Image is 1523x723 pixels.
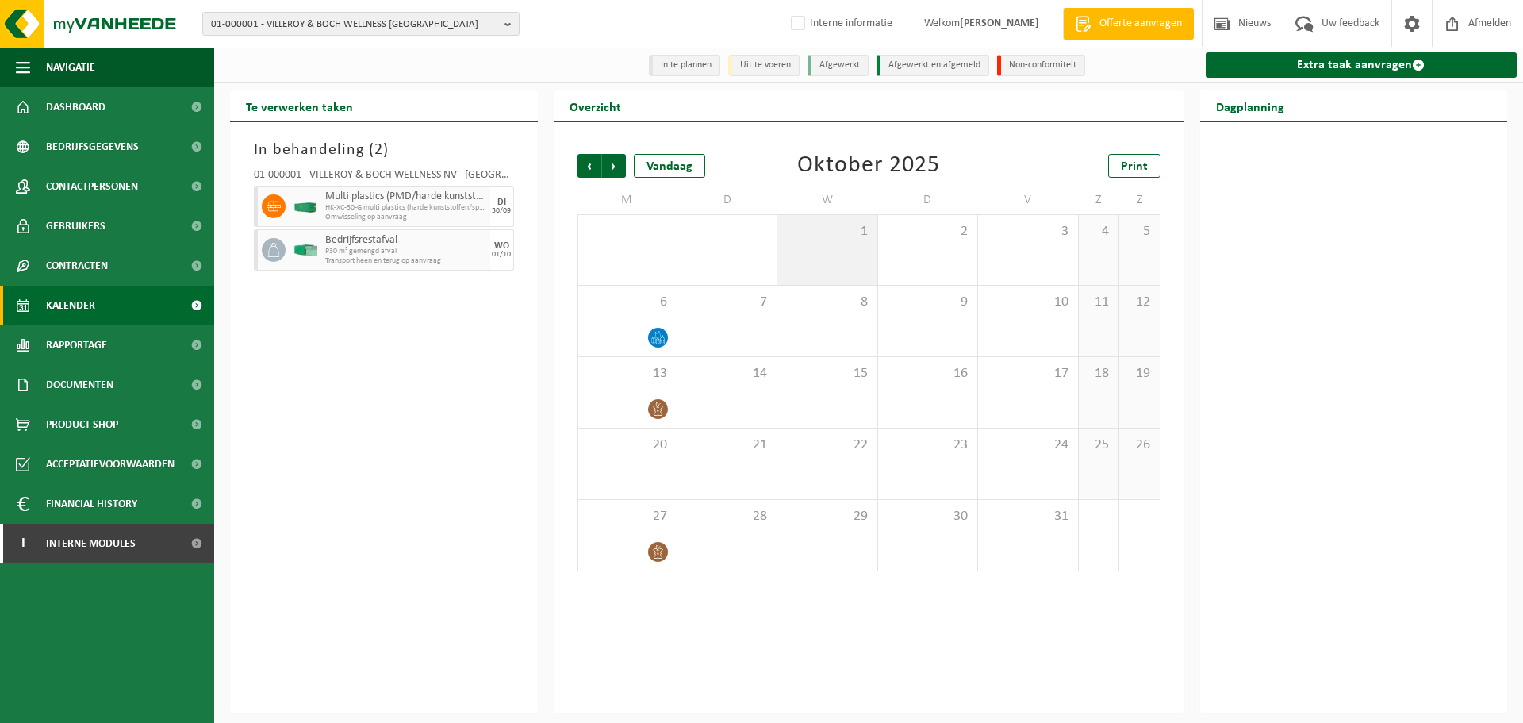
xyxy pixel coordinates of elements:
[254,138,514,162] h3: In behandeling ( )
[46,325,107,365] span: Rapportage
[1127,365,1151,383] span: 19
[1087,223,1111,240] span: 4
[602,154,626,178] span: Volgende
[1127,294,1151,311] span: 12
[46,484,137,524] span: Financial History
[497,198,506,207] div: DI
[46,206,105,246] span: Gebruikers
[1079,186,1119,214] td: Z
[685,508,769,525] span: 28
[254,170,514,186] div: 01-000001 - VILLEROY & BOCH WELLNESS NV - [GEOGRAPHIC_DATA]
[577,154,601,178] span: Vorige
[554,90,637,121] h2: Overzicht
[728,55,800,76] li: Uit te voeren
[492,251,511,259] div: 01/10
[886,223,969,240] span: 2
[677,186,777,214] td: D
[808,55,869,76] li: Afgewerkt
[325,213,486,222] span: Omwisseling op aanvraag
[293,201,317,213] img: HK-XC-30-GN-00
[685,365,769,383] span: 14
[46,524,136,563] span: Interne modules
[986,436,1069,454] span: 24
[886,365,969,383] span: 16
[16,524,30,563] span: I
[1127,436,1151,454] span: 26
[886,436,969,454] span: 23
[46,365,113,405] span: Documenten
[777,186,877,214] td: W
[492,207,511,215] div: 30/09
[586,294,669,311] span: 6
[877,55,989,76] li: Afgewerkt en afgemeld
[211,13,498,37] span: 01-000001 - VILLEROY & BOCH WELLNESS [GEOGRAPHIC_DATA]
[586,436,669,454] span: 20
[46,246,108,286] span: Contracten
[788,12,892,36] label: Interne informatie
[685,294,769,311] span: 7
[634,154,705,178] div: Vandaag
[1087,365,1111,383] span: 18
[230,90,369,121] h2: Te verwerken taken
[685,436,769,454] span: 21
[46,286,95,325] span: Kalender
[960,17,1039,29] strong: [PERSON_NAME]
[494,241,509,251] div: WO
[886,294,969,311] span: 9
[986,223,1069,240] span: 3
[325,203,486,213] span: HK-XC-30-G multi plastics (harde kunststoffen/spanbanden/EPS
[325,256,486,266] span: Transport heen en terug op aanvraag
[1127,223,1151,240] span: 5
[1108,154,1160,178] a: Print
[1119,186,1160,214] td: Z
[785,223,869,240] span: 1
[46,167,138,206] span: Contactpersonen
[1063,8,1194,40] a: Offerte aanvragen
[1206,52,1517,78] a: Extra taak aanvragen
[586,508,669,525] span: 27
[1200,90,1300,121] h2: Dagplanning
[46,48,95,87] span: Navigatie
[986,294,1069,311] span: 10
[577,186,677,214] td: M
[878,186,978,214] td: D
[325,247,486,256] span: P30 m³ gemengd afval
[46,87,105,127] span: Dashboard
[202,12,520,36] button: 01-000001 - VILLEROY & BOCH WELLNESS [GEOGRAPHIC_DATA]
[649,55,720,76] li: In te plannen
[46,444,175,484] span: Acceptatievoorwaarden
[46,127,139,167] span: Bedrijfsgegevens
[797,154,940,178] div: Oktober 2025
[1121,160,1148,173] span: Print
[785,436,869,454] span: 22
[586,365,669,383] span: 13
[1087,436,1111,454] span: 25
[374,142,383,158] span: 2
[46,405,118,444] span: Product Shop
[886,508,969,525] span: 30
[986,508,1069,525] span: 31
[997,55,1085,76] li: Non-conformiteit
[1095,16,1186,32] span: Offerte aanvragen
[785,294,869,311] span: 8
[785,508,869,525] span: 29
[325,190,486,203] span: Multi plastics (PMD/harde kunststoffen/spanbanden/EPS/folie naturel/folie gemengd)
[325,234,486,247] span: Bedrijfsrestafval
[978,186,1078,214] td: V
[785,365,869,383] span: 15
[1087,294,1111,311] span: 11
[986,365,1069,383] span: 17
[293,244,317,256] img: HK-XP-30-GN-00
